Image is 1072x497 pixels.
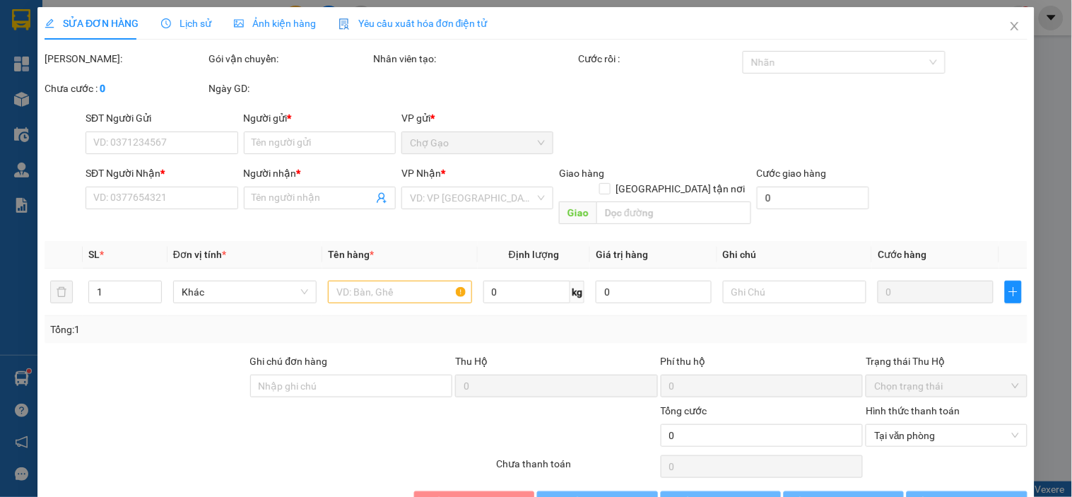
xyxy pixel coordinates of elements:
[401,110,553,126] div: VP gửi
[338,18,488,29] span: Yêu cầu xuất hóa đơn điện tử
[866,353,1027,369] div: Trạng thái Thu Hộ
[597,201,751,224] input: Dọc đường
[596,249,648,260] span: Giá trị hàng
[244,110,396,126] div: Người gửi
[250,356,328,367] label: Ghi chú đơn hàng
[45,81,206,96] div: Chưa cước :
[376,192,387,204] span: user-add
[1011,431,1020,440] span: close-circle
[570,281,584,303] span: kg
[146,292,161,303] span: Decrease Value
[410,132,545,153] span: Chợ Gạo
[509,249,559,260] span: Định lượng
[878,281,994,303] input: 0
[1005,281,1022,303] button: plus
[86,165,237,181] div: SĐT Người Nhận
[579,51,740,66] div: Cước rồi :
[1009,21,1020,32] span: close
[328,249,374,260] span: Tên hàng
[100,83,105,94] b: 0
[45,51,206,66] div: [PERSON_NAME]:
[338,18,350,30] img: icon
[560,168,605,179] span: Giao hàng
[234,18,244,28] span: picture
[150,283,158,292] span: up
[209,81,370,96] div: Ngày GD:
[611,181,751,197] span: [GEOGRAPHIC_DATA] tận nơi
[723,281,866,303] input: Ghi Chú
[455,356,488,367] span: Thu Hộ
[878,249,926,260] span: Cước hàng
[757,187,870,209] input: Cước giao hàng
[146,281,161,292] span: Increase Value
[250,375,453,397] input: Ghi chú đơn hàng
[874,375,1018,397] span: Chọn trạng thái
[182,281,308,303] span: Khác
[328,281,471,303] input: VD: Bàn, Ghế
[161,18,211,29] span: Lịch sử
[45,18,139,29] span: SỬA ĐƠN HÀNG
[244,165,396,181] div: Người nhận
[373,51,576,66] div: Nhân viên tạo:
[86,110,237,126] div: SĐT Người Gửi
[150,293,158,302] span: down
[173,249,226,260] span: Đơn vị tính
[50,322,415,337] div: Tổng: 1
[995,7,1035,47] button: Close
[401,168,441,179] span: VP Nhận
[560,201,597,224] span: Giao
[234,18,316,29] span: Ảnh kiện hàng
[45,18,54,28] span: edit
[209,51,370,66] div: Gói vận chuyển:
[717,241,872,269] th: Ghi chú
[8,101,314,139] div: Chợ Gạo
[757,168,827,179] label: Cước giao hàng
[161,18,171,28] span: clock-circle
[66,67,257,92] text: CGTLT1108250035
[495,456,659,481] div: Chưa thanh toán
[88,249,100,260] span: SL
[866,405,960,416] label: Hình thức thanh toán
[874,425,1018,446] span: Tại văn phòng
[50,281,73,303] button: delete
[661,353,864,375] div: Phí thu hộ
[661,405,707,416] span: Tổng cước
[1006,286,1021,298] span: plus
